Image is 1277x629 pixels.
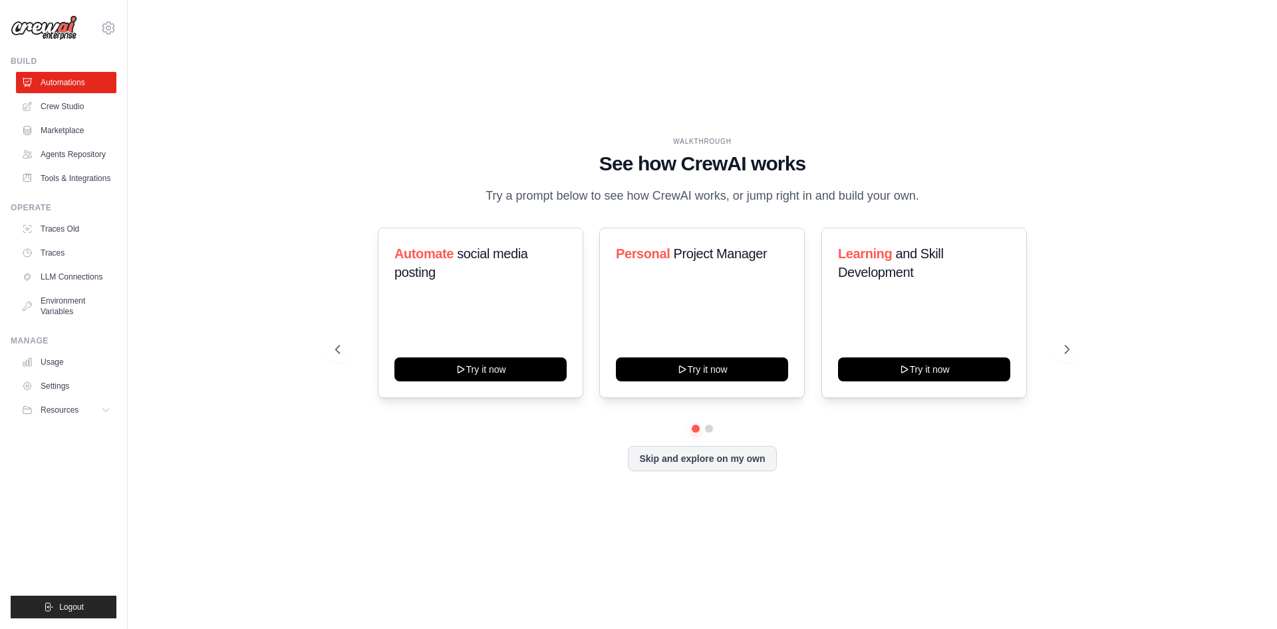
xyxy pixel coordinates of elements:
span: Logout [59,602,84,612]
div: Operate [11,202,116,213]
button: Try it now [394,357,567,381]
button: Resources [16,399,116,421]
span: Resources [41,405,78,415]
a: Tools & Integrations [16,168,116,189]
div: WALKTHROUGH [335,136,1069,146]
a: Crew Studio [16,96,116,117]
button: Logout [11,596,116,618]
button: Try it now [616,357,788,381]
span: Personal [616,246,670,261]
a: Marketplace [16,120,116,141]
button: Skip and explore on my own [628,446,776,471]
a: Environment Variables [16,290,116,322]
a: Traces Old [16,218,116,240]
h1: See how CrewAI works [335,152,1069,176]
span: and Skill Development [838,246,943,280]
span: Project Manager [674,246,768,261]
a: Usage [16,351,116,373]
div: Manage [11,335,116,346]
span: Automate [394,246,454,261]
p: Try a prompt below to see how CrewAI works, or jump right in and build your own. [479,186,926,206]
a: Settings [16,375,116,397]
a: LLM Connections [16,266,116,288]
a: Traces [16,242,116,264]
img: Logo [11,15,77,41]
span: social media posting [394,246,528,280]
div: Build [11,56,116,67]
a: Automations [16,72,116,93]
button: Try it now [838,357,1010,381]
span: Learning [838,246,892,261]
a: Agents Repository [16,144,116,165]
